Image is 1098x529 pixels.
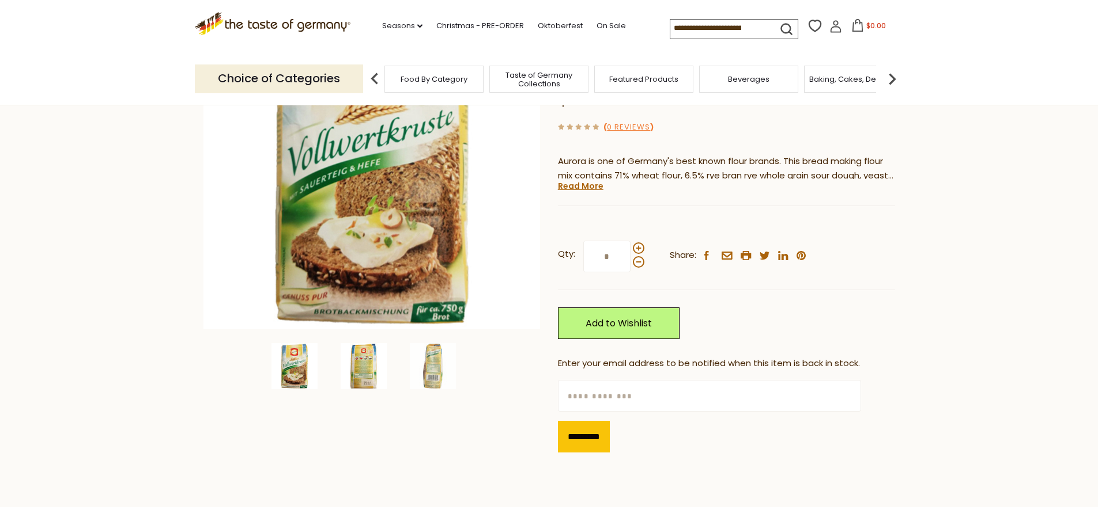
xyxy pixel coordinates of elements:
[558,180,603,192] a: Read More
[558,356,895,371] div: Enter your email address to be notified when this item is back in stock.
[728,75,769,83] a: Beverages
[597,20,626,32] a: On Sale
[436,20,524,32] a: Christmas - PRE-ORDER
[410,343,456,389] img: Aurora "Vollwertkruste" Bread Flour Mix, Hearty Sourdough and Oat Crust, 17.5 oz
[363,67,386,90] img: previous arrow
[382,20,422,32] a: Seasons
[558,247,575,261] strong: Qty:
[493,71,585,88] a: Taste of Germany Collections
[866,21,886,31] span: $0.00
[583,241,631,272] input: Qty:
[195,64,363,93] p: Choice of Categories
[271,343,318,389] img: Aurora "Vollwertkruste" Bread Flour Mix, Hearty Sourdough and Oat Crust, 17.5 oz
[881,67,904,90] img: next arrow
[401,75,467,83] a: Food By Category
[607,121,650,134] a: 0 Reviews
[558,154,895,183] p: Aurora is one of Germany's best known flour brands. This bread making flour mix contains 71% whea...
[670,248,696,262] span: Share:
[558,307,680,339] a: Add to Wishlist
[609,75,678,83] a: Featured Products
[844,19,893,36] button: $0.00
[341,343,387,389] img: Aurora "Vollwertkruste" Bread Flour Mix, Hearty Sourdough and Oat Crust, 17.5 oz
[603,121,654,132] span: ( )
[538,20,583,32] a: Oktoberfest
[809,75,899,83] a: Baking, Cakes, Desserts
